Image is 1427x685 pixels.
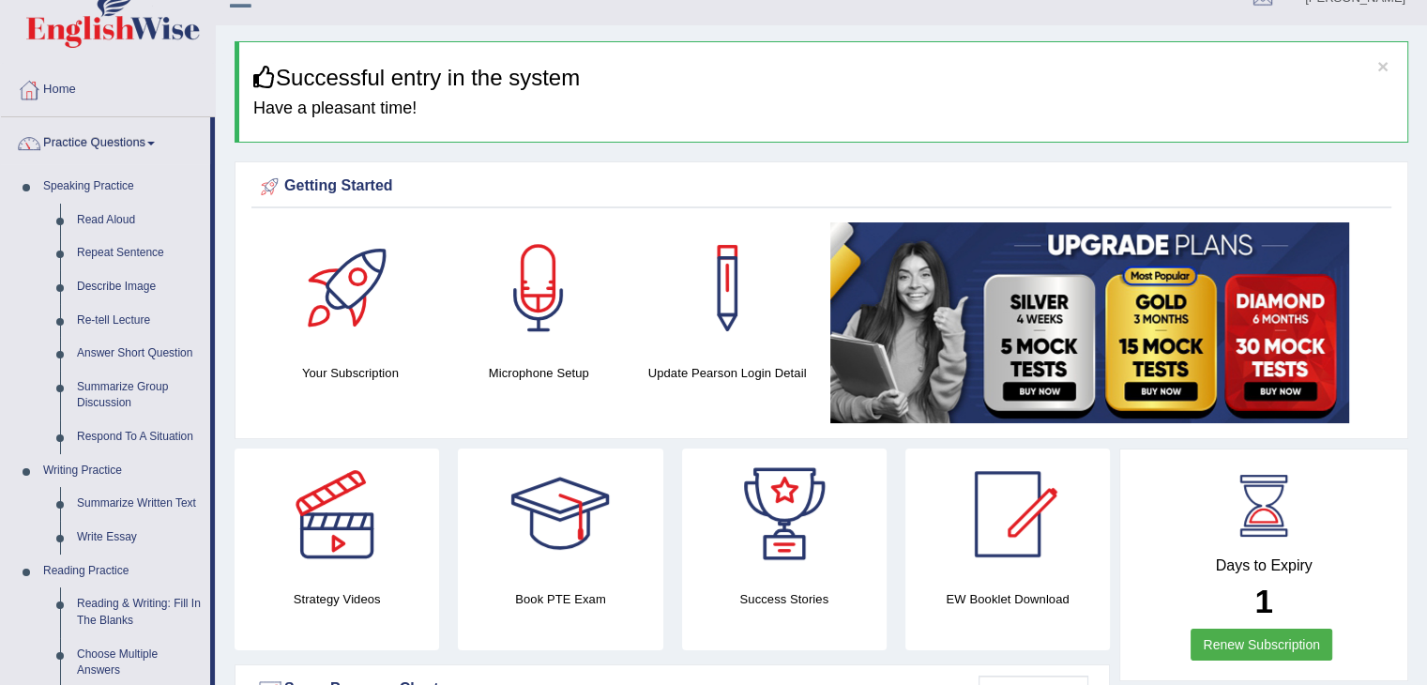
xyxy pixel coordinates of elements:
[35,454,210,488] a: Writing Practice
[1,64,215,111] a: Home
[682,589,887,609] h4: Success Stories
[830,222,1349,423] img: small5.jpg
[253,99,1393,118] h4: Have a pleasant time!
[35,170,210,204] a: Speaking Practice
[256,173,1387,201] div: Getting Started
[68,521,210,555] a: Write Essay
[253,66,1393,90] h3: Successful entry in the system
[68,371,210,420] a: Summarize Group Discussion
[68,304,210,338] a: Re-tell Lecture
[68,236,210,270] a: Repeat Sentence
[458,589,662,609] h4: Book PTE Exam
[266,363,435,383] h4: Your Subscription
[1,117,210,164] a: Practice Questions
[643,363,812,383] h4: Update Pearson Login Detail
[68,487,210,521] a: Summarize Written Text
[68,337,210,371] a: Answer Short Question
[68,270,210,304] a: Describe Image
[1191,629,1332,661] a: Renew Subscription
[1377,56,1389,76] button: ×
[905,589,1110,609] h4: EW Booklet Download
[68,204,210,237] a: Read Aloud
[1141,557,1387,574] h4: Days to Expiry
[68,420,210,454] a: Respond To A Situation
[454,363,624,383] h4: Microphone Setup
[68,587,210,637] a: Reading & Writing: Fill In The Blanks
[235,589,439,609] h4: Strategy Videos
[35,555,210,588] a: Reading Practice
[1254,583,1272,619] b: 1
